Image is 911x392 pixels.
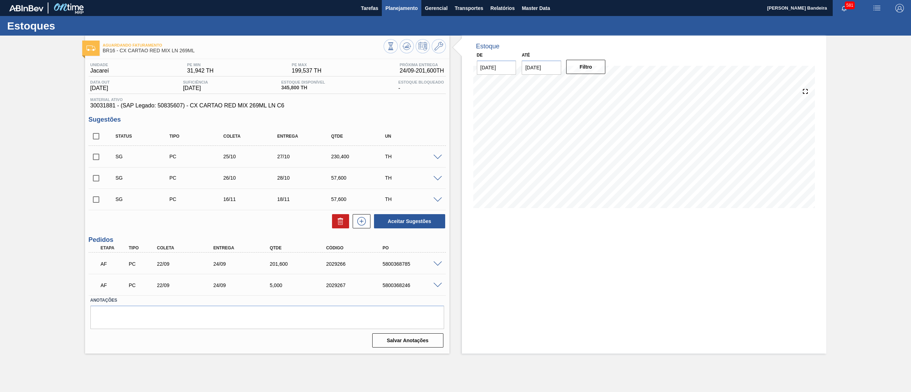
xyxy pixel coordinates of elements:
[292,63,321,67] span: PE MAX
[9,5,43,11] img: TNhmsLtSVTkK8tSr43FrP2fwEKptu5GPRR3wAAAABJRU5ErkJggg==
[275,134,337,139] div: Entrega
[268,261,332,267] div: 201,600
[114,154,175,159] div: Sugestão Criada
[522,60,561,75] input: dd/mm/yyyy
[324,245,389,250] div: Código
[99,256,130,272] div: Aguardando Faturamento
[329,175,391,181] div: 57,600
[873,4,881,12] img: userActions
[383,154,445,159] div: TH
[275,175,337,181] div: 28/10/2025
[477,60,516,75] input: dd/mm/yyyy
[328,214,349,228] div: Excluir Sugestões
[127,261,158,267] div: Pedido de Compra
[211,261,276,267] div: 24/09/2025
[381,261,445,267] div: 5800368785
[90,97,444,102] span: Material ativo
[86,46,95,51] img: Ícone
[211,282,276,288] div: 24/09/2025
[398,80,444,84] span: Estoque Bloqueado
[416,39,430,53] button: Programar Estoque
[381,245,445,250] div: PO
[114,175,175,181] div: Sugestão Criada
[329,134,391,139] div: Qtde
[168,196,229,202] div: Pedido de Compra
[324,261,389,267] div: 2029266
[396,80,446,91] div: -
[895,4,904,12] img: Logout
[114,134,175,139] div: Status
[268,282,332,288] div: 5,000
[384,39,398,53] button: Visão Geral dos Estoques
[183,85,208,91] span: [DATE]
[522,53,530,58] label: Até
[385,4,418,12] span: Planejamento
[89,116,446,123] h3: Sugestões
[329,196,391,202] div: 57,600
[275,154,337,159] div: 27/10/2025
[383,196,445,202] div: TH
[101,282,128,288] p: AF
[90,295,444,306] label: Anotações
[361,4,378,12] span: Tarefas
[114,196,175,202] div: Sugestão Criada
[490,4,515,12] span: Relatórios
[476,43,500,50] div: Estoque
[383,175,445,181] div: TH
[221,154,283,159] div: 25/10/2025
[566,60,606,74] button: Filtro
[329,154,391,159] div: 230,400
[168,154,229,159] div: Pedido de Compra
[221,134,283,139] div: Coleta
[90,85,110,91] span: [DATE]
[155,261,220,267] div: 22/09/2025
[400,63,444,67] span: Próxima Entrega
[845,1,855,9] span: 581
[155,245,220,250] div: Coleta
[90,102,444,109] span: 30031881 - (SAP Legado: 50835607) - CX CARTAO RED MIX 269ML LN C6
[281,80,325,84] span: Estoque Disponível
[101,261,128,267] p: AF
[349,214,370,228] div: Nova sugestão
[833,3,855,13] button: Notificações
[99,245,130,250] div: Etapa
[90,68,109,74] span: Jacareí
[211,245,276,250] div: Entrega
[168,134,229,139] div: Tipo
[103,43,384,47] span: Aguardando Faturamento
[400,68,444,74] span: 24/09 - 201,600 TH
[127,282,158,288] div: Pedido de Compra
[383,134,445,139] div: UN
[187,63,214,67] span: PE MIN
[90,80,110,84] span: Data out
[522,4,550,12] span: Master Data
[275,196,337,202] div: 18/11/2025
[187,68,214,74] span: 31,942 TH
[221,175,283,181] div: 26/10/2025
[370,213,446,229] div: Aceitar Sugestões
[183,80,208,84] span: Suficiência
[7,22,133,30] h1: Estoques
[425,4,448,12] span: Gerencial
[127,245,158,250] div: Tipo
[324,282,389,288] div: 2029267
[89,236,446,244] h3: Pedidos
[99,277,130,293] div: Aguardando Faturamento
[400,39,414,53] button: Atualizar Gráfico
[221,196,283,202] div: 16/11/2025
[432,39,446,53] button: Ir ao Master Data / Geral
[268,245,332,250] div: Qtde
[90,63,109,67] span: Unidade
[281,85,325,90] span: 345,800 TH
[168,175,229,181] div: Pedido de Compra
[455,4,483,12] span: Transportes
[372,333,443,348] button: Salvar Anotações
[374,214,445,228] button: Aceitar Sugestões
[155,282,220,288] div: 22/09/2025
[381,282,445,288] div: 5800368246
[103,48,384,53] span: BR16 - CX CARTAO RED MIX LN 269ML
[292,68,321,74] span: 199,537 TH
[477,53,483,58] label: De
